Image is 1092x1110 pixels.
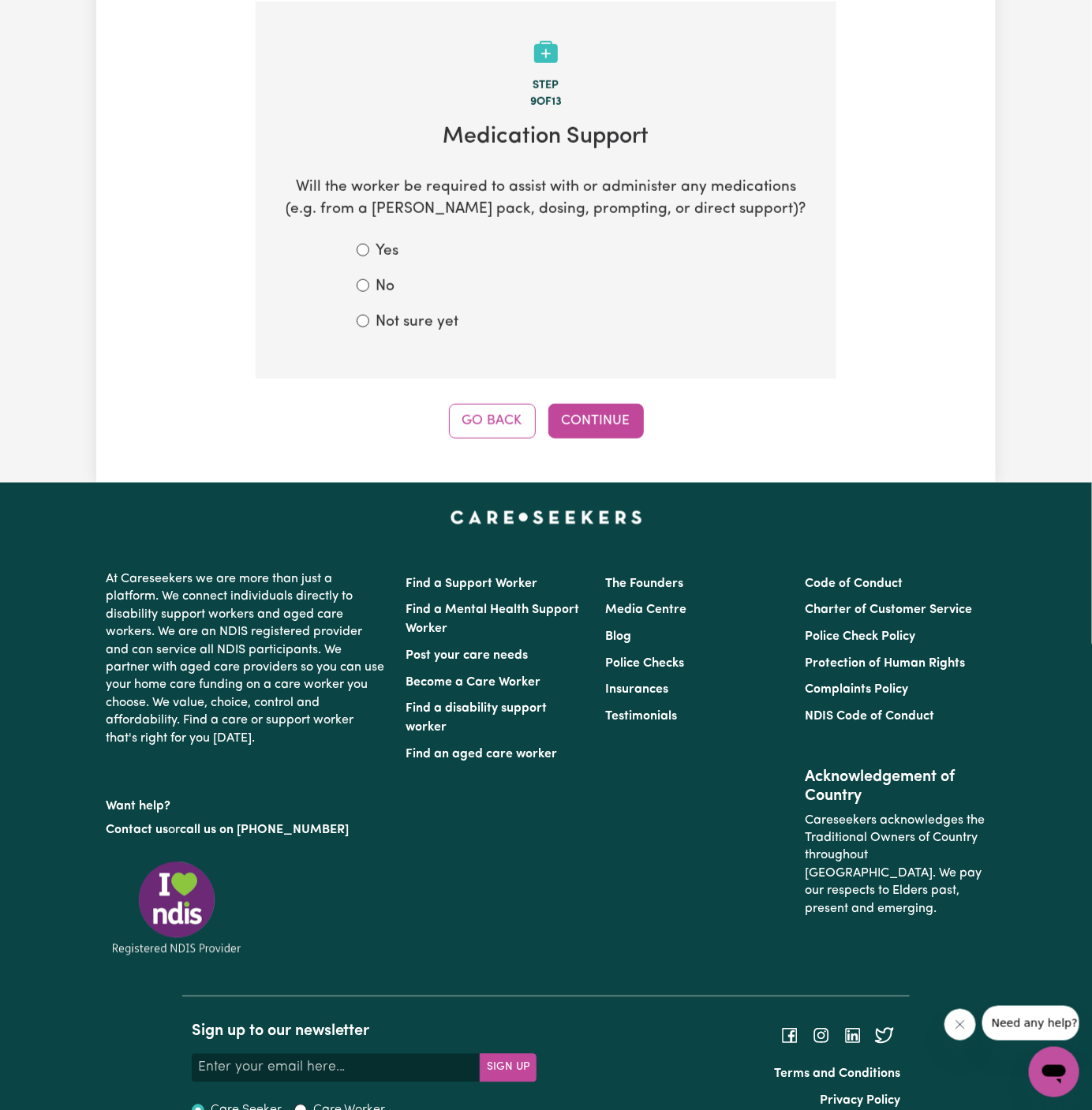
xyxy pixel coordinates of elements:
a: Follow Careseekers on Twitter [875,1030,894,1042]
div: Step [281,77,811,95]
a: Find a Mental Health Support Worker [406,604,579,636]
label: Yes [376,241,398,263]
a: Follow Careseekers on Instagram [812,1030,831,1042]
a: Contact us [106,824,168,837]
a: Find an aged care worker [406,749,557,761]
h2: Acknowledgement of Country [806,768,986,806]
a: Police Checks [605,658,684,671]
input: Enter your email here... [192,1054,481,1082]
label: Not sure yet [376,312,458,334]
div: 9 of 13 [281,94,811,111]
label: No [376,276,395,299]
a: Become a Care Worker [406,677,540,690]
img: Registered NDIS provider [106,859,248,958]
a: Follow Careseekers on Facebook [780,1030,799,1042]
p: Careseekers acknowledges the Traditional Owners of Country throughout [GEOGRAPHIC_DATA]. We pay o... [806,806,986,925]
a: Privacy Policy [820,1095,900,1108]
a: call us on [PHONE_NUMBER] [180,824,349,837]
iframe: Close message [944,1009,976,1041]
a: Terms and Conditions [774,1068,900,1081]
a: Careseekers home page [451,511,642,524]
iframe: Button to launch messaging window [1029,1047,1079,1097]
a: Charter of Customer Service [806,604,973,617]
h2: Sign up to our newsletter [192,1022,537,1041]
a: Protection of Human Rights [806,658,966,671]
a: Media Centre [605,604,686,617]
p: Will the worker be required to assist with or administer any medications (e.g. from a [PERSON_NAM... [281,177,811,222]
a: Find a disability support worker [406,703,547,734]
a: NDIS Code of Conduct [806,711,935,723]
h2: Medication Support [281,124,811,151]
p: or [106,816,387,846]
a: Testimonials [605,711,677,723]
a: The Founders [605,578,683,591]
button: Subscribe [480,1054,537,1082]
a: Code of Conduct [806,578,903,591]
p: At Careseekers we are more than just a platform. We connect individuals directly to disability su... [106,565,387,754]
a: Police Check Policy [806,631,916,644]
a: Follow Careseekers on LinkedIn [843,1030,862,1042]
a: Insurances [605,684,668,697]
button: Continue [548,404,644,439]
a: Find a Support Worker [406,578,537,591]
a: Post your care needs [406,650,528,663]
button: Go Back [449,404,536,439]
p: Want help? [106,792,387,816]
a: Blog [605,631,631,644]
iframe: Message from company [982,1006,1079,1041]
a: Complaints Policy [806,684,909,697]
